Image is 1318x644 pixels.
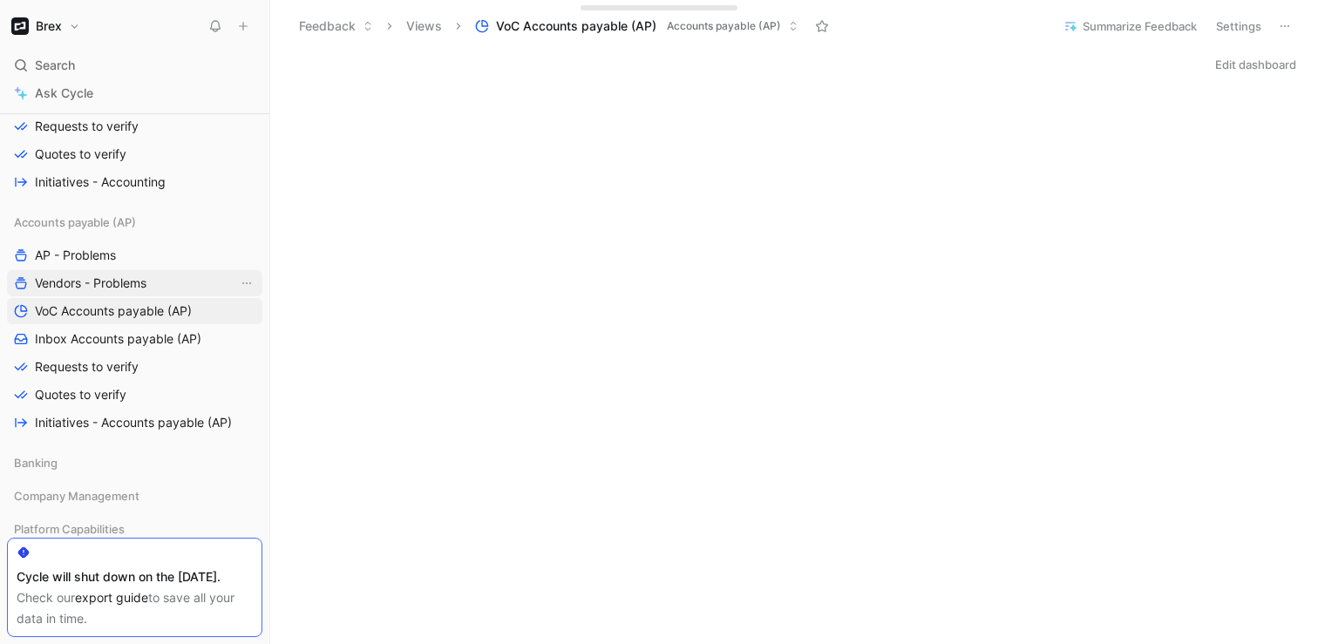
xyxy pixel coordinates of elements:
[35,247,116,264] span: AP - Problems
[7,169,262,195] a: Initiatives - Accounting
[7,80,262,106] a: Ask Cycle
[17,566,253,587] div: Cycle will shut down on the [DATE].
[7,354,262,380] a: Requests to verify
[35,118,139,135] span: Requests to verify
[14,214,136,231] span: Accounts payable (AP)
[35,302,192,320] span: VoC Accounts payable (AP)
[14,520,125,538] span: Platform Capabilities
[398,13,450,39] button: Views
[1056,14,1205,38] button: Summarize Feedback
[667,17,781,35] span: Accounts payable (AP)
[7,483,262,509] div: Company Management
[467,13,806,39] button: VoC Accounts payable (AP)Accounts payable (AP)
[7,113,262,139] a: Requests to verify
[7,450,262,481] div: Banking
[291,13,381,39] button: Feedback
[7,141,262,167] a: Quotes to verify
[36,18,62,34] h1: Brex
[14,454,58,471] span: Banking
[35,55,75,76] span: Search
[35,275,146,292] span: Vendors - Problems
[7,242,262,268] a: AP - Problems
[7,382,262,408] a: Quotes to verify
[17,587,253,629] div: Check our to save all your data in time.
[238,275,255,292] button: View actions
[75,590,148,605] a: export guide
[7,14,85,38] button: BrexBrex
[7,209,262,235] div: Accounts payable (AP)
[7,516,262,547] div: Platform Capabilities
[7,298,262,324] a: VoC Accounts payable (AP)
[7,410,262,436] a: Initiatives - Accounts payable (AP)
[496,17,656,35] span: VoC Accounts payable (AP)
[7,483,262,514] div: Company Management
[7,516,262,542] div: Platform Capabilities
[7,326,262,352] a: Inbox Accounts payable (AP)
[35,358,139,376] span: Requests to verify
[35,83,93,104] span: Ask Cycle
[35,330,201,348] span: Inbox Accounts payable (AP)
[11,17,29,35] img: Brex
[35,173,166,191] span: Initiatives - Accounting
[7,270,262,296] a: Vendors - ProblemsView actions
[35,146,126,163] span: Quotes to verify
[1207,52,1304,77] button: Edit dashboard
[7,52,262,78] div: Search
[14,487,139,505] span: Company Management
[35,414,232,431] span: Initiatives - Accounts payable (AP)
[35,386,126,403] span: Quotes to verify
[1208,14,1269,38] button: Settings
[7,450,262,476] div: Banking
[7,209,262,436] div: Accounts payable (AP)AP - ProblemsVendors - ProblemsView actionsVoC Accounts payable (AP)Inbox Ac...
